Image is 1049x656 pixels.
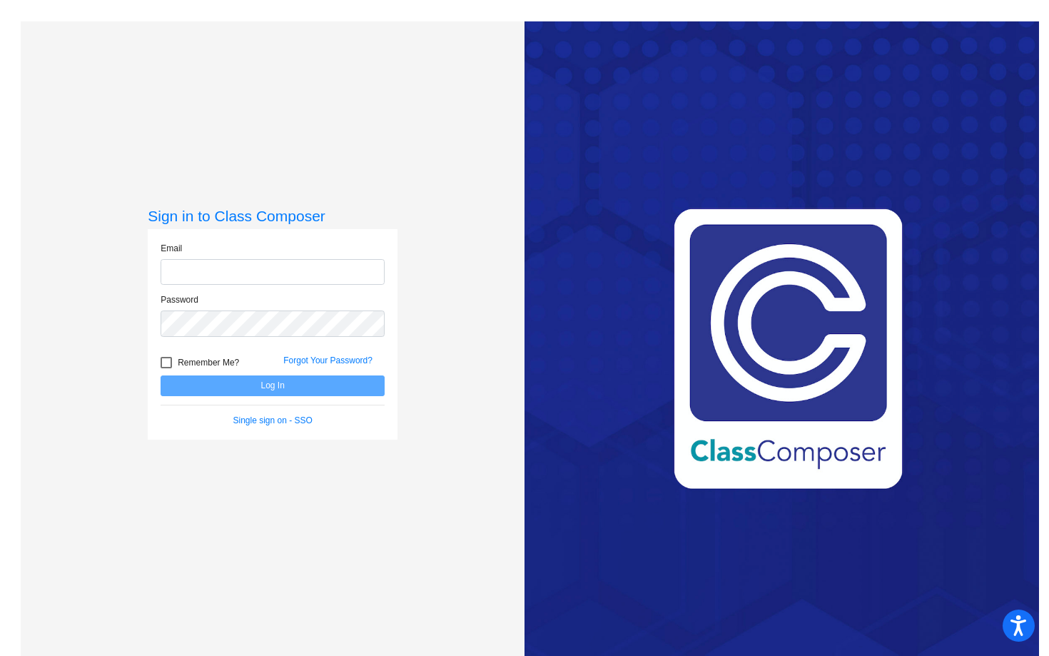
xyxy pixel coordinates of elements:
a: Forgot Your Password? [283,355,373,365]
label: Password [161,293,198,306]
h3: Sign in to Class Composer [148,207,397,225]
span: Remember Me? [178,354,239,371]
button: Log In [161,375,385,396]
a: Single sign on - SSO [233,415,313,425]
label: Email [161,242,182,255]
